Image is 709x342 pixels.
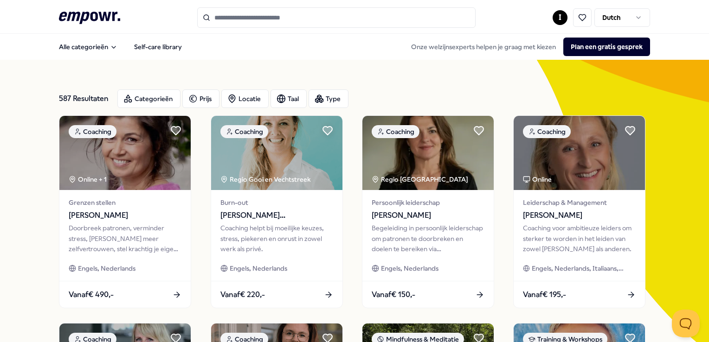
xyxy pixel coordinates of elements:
[362,115,494,308] a: package imageCoachingRegio [GEOGRAPHIC_DATA] Persoonlijk leiderschap[PERSON_NAME]Begeleiding in p...
[211,115,343,308] a: package imageCoachingRegio Gooi en Vechtstreek Burn-out[PERSON_NAME][GEOGRAPHIC_DATA]Coaching hel...
[372,125,419,138] div: Coaching
[523,197,636,208] span: Leiderschap & Management
[69,223,181,254] div: Doorbreek patronen, verminder stress, [PERSON_NAME] meer zelfvertrouwen, stel krachtig je eigen g...
[514,116,645,190] img: package image
[220,174,312,184] div: Regio Gooi en Vechtstreek
[372,197,484,208] span: Persoonlijk leiderschap
[523,223,636,254] div: Coaching voor ambitieuze leiders om sterker te worden in het leiden van zowel [PERSON_NAME] als a...
[211,116,342,190] img: package image
[372,174,470,184] div: Regio [GEOGRAPHIC_DATA]
[69,125,116,138] div: Coaching
[52,38,125,56] button: Alle categorieën
[230,263,287,273] span: Engels, Nederlands
[197,7,476,28] input: Search for products, categories or subcategories
[362,116,494,190] img: package image
[532,263,636,273] span: Engels, Nederlands, Italiaans, Zweeds
[220,197,333,208] span: Burn-out
[372,209,484,222] span: [PERSON_NAME]
[59,115,191,308] a: package imageCoachingOnline + 1Grenzen stellen[PERSON_NAME]Doorbreek patronen, verminder stress, ...
[553,10,567,25] button: I
[69,174,107,184] div: Online + 1
[69,197,181,208] span: Grenzen stellen
[182,89,219,108] button: Prijs
[563,38,650,56] button: Plan een gratis gesprek
[271,89,307,108] button: Taal
[523,209,636,222] span: [PERSON_NAME]
[221,89,269,108] button: Locatie
[117,89,180,108] button: Categorieën
[220,289,265,301] span: Vanaf € 220,-
[672,310,700,337] iframe: Help Scout Beacon - Open
[404,38,650,56] div: Onze welzijnsexperts helpen je graag met kiezen
[220,125,268,138] div: Coaching
[69,289,114,301] span: Vanaf € 490,-
[127,38,189,56] a: Self-care library
[59,116,191,190] img: package image
[309,89,348,108] button: Type
[59,89,110,108] div: 587 Resultaten
[381,263,438,273] span: Engels, Nederlands
[372,223,484,254] div: Begeleiding in persoonlijk leiderschap om patronen te doorbreken en doelen te bereiken via bewust...
[69,209,181,222] span: [PERSON_NAME]
[523,289,566,301] span: Vanaf € 195,-
[523,125,571,138] div: Coaching
[220,209,333,222] span: [PERSON_NAME][GEOGRAPHIC_DATA]
[52,38,189,56] nav: Main
[78,263,135,273] span: Engels, Nederlands
[372,289,415,301] span: Vanaf € 150,-
[523,174,552,184] div: Online
[220,223,333,254] div: Coaching helpt bij moeilijke keuzes, stress, piekeren en onrust in zowel werk als privé.
[513,115,645,308] a: package imageCoachingOnlineLeiderschap & Management[PERSON_NAME]Coaching voor ambitieuze leiders ...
